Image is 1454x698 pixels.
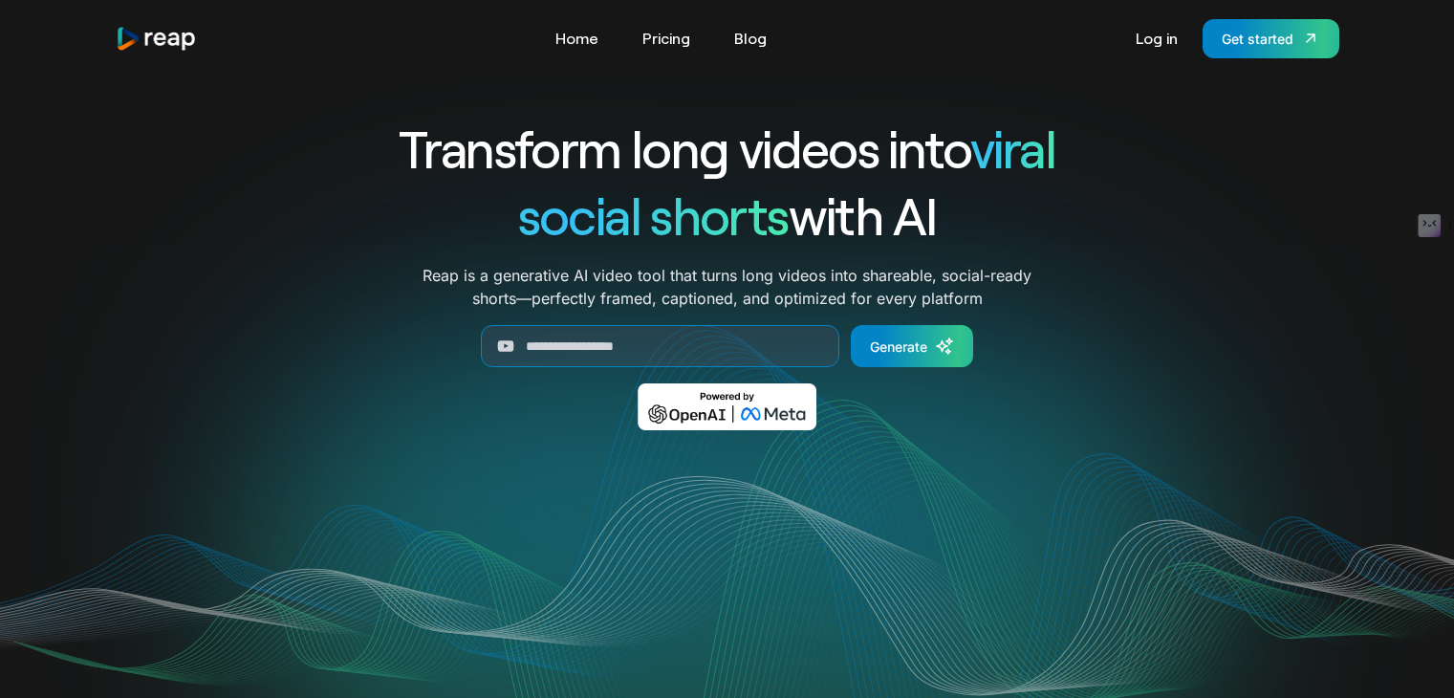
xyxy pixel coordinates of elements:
h1: with AI [330,182,1125,249]
a: Generate [851,325,973,367]
a: Get started [1203,19,1339,58]
div: Get started [1222,29,1293,49]
a: Home [546,23,608,54]
div: Generate [870,337,927,357]
span: social shorts [518,184,789,246]
h1: Transform long videos into [330,115,1125,182]
form: Generate Form [330,325,1125,367]
a: Log in [1126,23,1187,54]
p: Reap is a generative AI video tool that turns long videos into shareable, social-ready shorts—per... [423,264,1031,310]
a: Pricing [633,23,700,54]
a: Blog [725,23,776,54]
span: viral [970,117,1055,179]
a: home [116,26,198,52]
